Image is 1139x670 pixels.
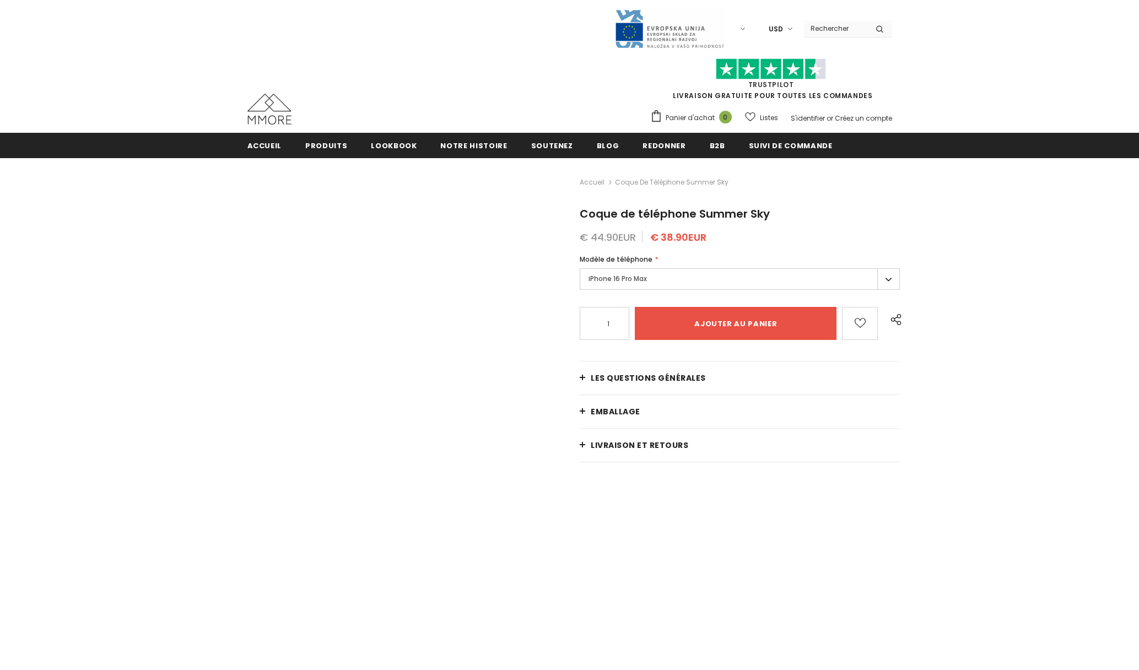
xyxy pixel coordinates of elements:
img: Faites confiance aux étoiles pilotes [716,58,826,80]
span: EMBALLAGE [591,406,640,417]
span: 0 [719,111,732,123]
a: S'identifier [791,114,825,123]
span: B2B [710,141,725,151]
span: Accueil [247,141,282,151]
a: Panier d'achat 0 [650,110,737,126]
span: Livraison et retours [591,440,688,451]
a: Accueil [580,176,604,189]
span: Blog [597,141,619,151]
span: USD [769,24,783,35]
a: EMBALLAGE [580,395,900,428]
a: Lookbook [371,133,417,158]
input: Search Site [804,20,867,36]
span: LIVRAISON GRATUITE POUR TOUTES LES COMMANDES [650,63,892,100]
span: Coque de téléphone Summer Sky [580,206,770,221]
span: Redonner [643,141,685,151]
span: or [827,114,833,123]
a: Redonner [643,133,685,158]
a: Les questions générales [580,361,900,395]
a: Livraison et retours [580,429,900,462]
a: TrustPilot [748,80,794,89]
a: Suivi de commande [749,133,833,158]
a: Javni Razpis [614,24,725,33]
a: B2B [710,133,725,158]
span: € 38.90EUR [650,230,706,244]
a: Créez un compte [835,114,892,123]
a: Notre histoire [440,133,507,158]
span: € 44.90EUR [580,230,636,244]
input: Ajouter au panier [635,307,836,340]
span: soutenez [531,141,573,151]
span: Suivi de commande [749,141,833,151]
span: Coque de téléphone Summer Sky [615,176,728,189]
a: soutenez [531,133,573,158]
a: Accueil [247,133,282,158]
span: Produits [305,141,347,151]
label: iPhone 16 Pro Max [580,268,900,290]
img: Cas MMORE [247,94,292,125]
span: Lookbook [371,141,417,151]
span: Panier d'achat [666,112,715,123]
a: Blog [597,133,619,158]
a: Listes [745,108,778,127]
span: Les questions générales [591,372,706,383]
img: Javni Razpis [614,9,725,49]
a: Produits [305,133,347,158]
span: Modèle de téléphone [580,255,652,264]
span: Notre histoire [440,141,507,151]
span: Listes [760,112,778,123]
